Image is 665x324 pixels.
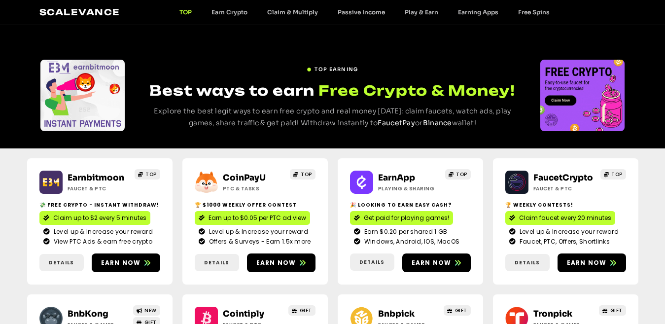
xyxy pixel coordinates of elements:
span: Earn now [412,258,452,267]
a: TOP [170,8,202,16]
a: Passive Income [328,8,395,16]
a: Claim faucet every 20 minutes [505,211,615,225]
a: TOP EARNING [307,62,358,73]
a: Tronpick [533,309,572,319]
span: Details [204,259,229,266]
a: Details [195,254,239,271]
a: Claim & Multiply [257,8,328,16]
h2: Faucet & PTC [68,185,129,192]
span: Offers & Surveys - Earn 1.5x more [207,237,311,246]
a: GIFT [599,305,626,316]
span: Faucet, PTC, Offers, Shortlinks [517,237,610,246]
span: Free Crypto & Money! [318,81,515,100]
span: Level up & Increase your reward [517,227,619,236]
a: Get paid for playing games! [350,211,453,225]
span: Get paid for playing games! [364,214,449,222]
h2: 🏆 $1000 Weekly Offer contest [195,201,315,209]
a: Earn now [247,253,315,272]
span: Details [359,258,385,266]
a: Claim up to $2 every 5 minutes [39,211,150,225]
span: GIFT [610,307,623,314]
p: Explore the best legit ways to earn free crypto and real money [DATE]: claim faucets, watch ads, ... [143,106,522,129]
a: Scalevance [39,7,120,17]
h2: Playing & Sharing [378,185,440,192]
span: TOP [145,171,157,178]
a: Bnbpick [378,309,415,319]
h2: ptc & Tasks [223,185,284,192]
a: Earning Apps [448,8,508,16]
span: Windows, Android, IOS, MacOS [362,237,459,246]
div: Slides [540,60,625,131]
div: Slides [40,60,125,131]
a: Details [350,253,394,271]
span: Earn now [101,258,141,267]
a: Binance [423,118,452,127]
a: GIFT [288,305,315,316]
a: Earnbitmoon [68,173,124,183]
h2: 💸 Free crypto - Instant withdraw! [39,201,160,209]
a: Play & Earn [395,8,448,16]
span: Details [515,259,540,266]
span: GIFT [455,307,467,314]
span: Level up & Increase your reward [207,227,308,236]
a: TOP [445,169,471,180]
a: FaucetCrypto [533,173,593,183]
span: Earn up to $0.05 per PTC ad view [209,214,306,222]
span: Best ways to earn [149,82,315,99]
a: GIFT [444,305,471,316]
h2: 🎉 Looking to Earn Easy Cash? [350,201,471,209]
h2: 🏆 Weekly contests! [505,201,626,209]
span: Earn now [256,258,296,267]
a: Earn now [92,253,160,272]
span: Claim faucet every 20 minutes [519,214,611,222]
a: Details [39,254,84,271]
a: Earn now [402,253,471,272]
a: TOP [290,169,315,180]
span: View PTC Ads & earn free crypto [51,237,152,246]
a: FaucetPay [378,118,415,127]
span: Details [49,259,74,266]
span: TOP EARNING [315,66,358,73]
a: EarnApp [378,173,415,183]
h2: Faucet & PTC [533,185,595,192]
span: TOP [301,171,312,178]
span: TOP [456,171,467,178]
a: TOP [600,169,626,180]
span: NEW [144,307,157,314]
span: TOP [611,171,623,178]
a: Free Spins [508,8,560,16]
span: GIFT [300,307,312,314]
a: Earn Crypto [202,8,257,16]
span: Earn now [567,258,607,267]
a: Earn now [558,253,626,272]
a: Earn up to $0.05 per PTC ad view [195,211,310,225]
a: Details [505,254,550,271]
a: CoinPayU [223,173,266,183]
nav: Menu [170,8,560,16]
a: Cointiply [223,309,264,319]
span: Level up & Increase your reward [51,227,153,236]
a: NEW [133,305,160,316]
span: Claim up to $2 every 5 minutes [53,214,146,222]
a: TOP [135,169,160,180]
span: Earn $0.20 per shared 1 GB [362,227,448,236]
a: BnbKong [68,309,108,319]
